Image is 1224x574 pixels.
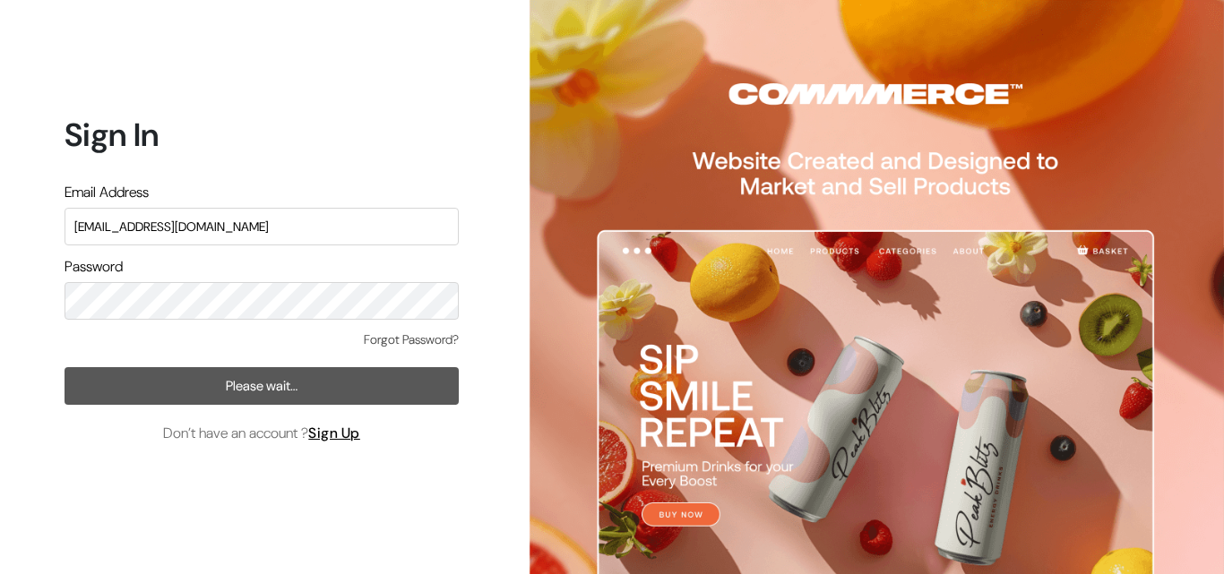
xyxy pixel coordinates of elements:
[65,182,149,203] label: Email Address
[308,424,360,442] a: Sign Up
[364,330,459,349] a: Forgot Password?
[65,256,123,278] label: Password
[163,423,360,444] span: Don’t have an account ?
[65,116,459,154] h1: Sign In
[65,367,459,405] button: Please wait…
